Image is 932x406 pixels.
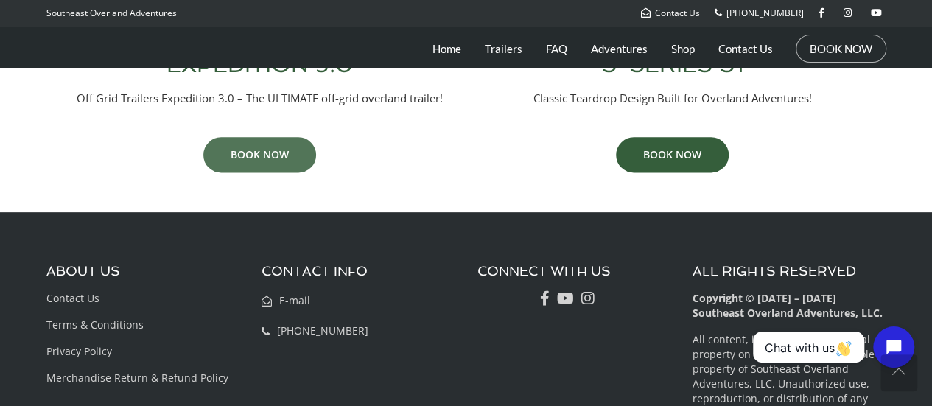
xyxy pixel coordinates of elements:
a: Contact Us [718,30,773,67]
a: Trailers [485,30,522,67]
a: BOOK NOW [203,137,316,172]
h3: ABOUT US [46,264,240,279]
a: Shop [671,30,695,67]
a: Home [432,30,461,67]
span: Contact Us [655,7,700,19]
p: Southeast Overland Adventures [46,4,177,23]
a: BOOK NOW [616,137,729,172]
span: [PHONE_NUMBER] [726,7,804,19]
h3: S-SERIES S1 [474,54,872,76]
b: Copyright © [DATE] – [DATE] Southeast Overland Adventures, LLC. [693,291,883,320]
span: [PHONE_NUMBER] [277,323,368,337]
h3: EXPEDITION 3.0 [61,54,459,76]
h3: ALL RIGHTS RESERVED [693,264,886,279]
a: FAQ [546,30,567,67]
p: Classic Teardrop Design Built for Overland Adventures! [474,91,872,106]
a: Terms & Conditions [46,318,144,332]
p: Off Grid Trailers Expedition 3.0 – The ULTIMATE off-grid overland trailer! [61,91,459,106]
a: Adventures [591,30,648,67]
a: [PHONE_NUMBER] [715,7,804,19]
h3: CONNECT WITH US [477,264,671,279]
a: Merchandise Return & Refund Policy [46,371,228,385]
a: Contact Us [46,291,99,305]
a: BOOK NOW [810,41,872,56]
h3: CONTACT INFO [262,264,455,279]
a: Privacy Policy [46,344,112,358]
a: [PHONE_NUMBER] [262,323,368,337]
a: E-mail [262,293,310,307]
span: E-mail [279,293,310,307]
a: Contact Us [641,7,700,19]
